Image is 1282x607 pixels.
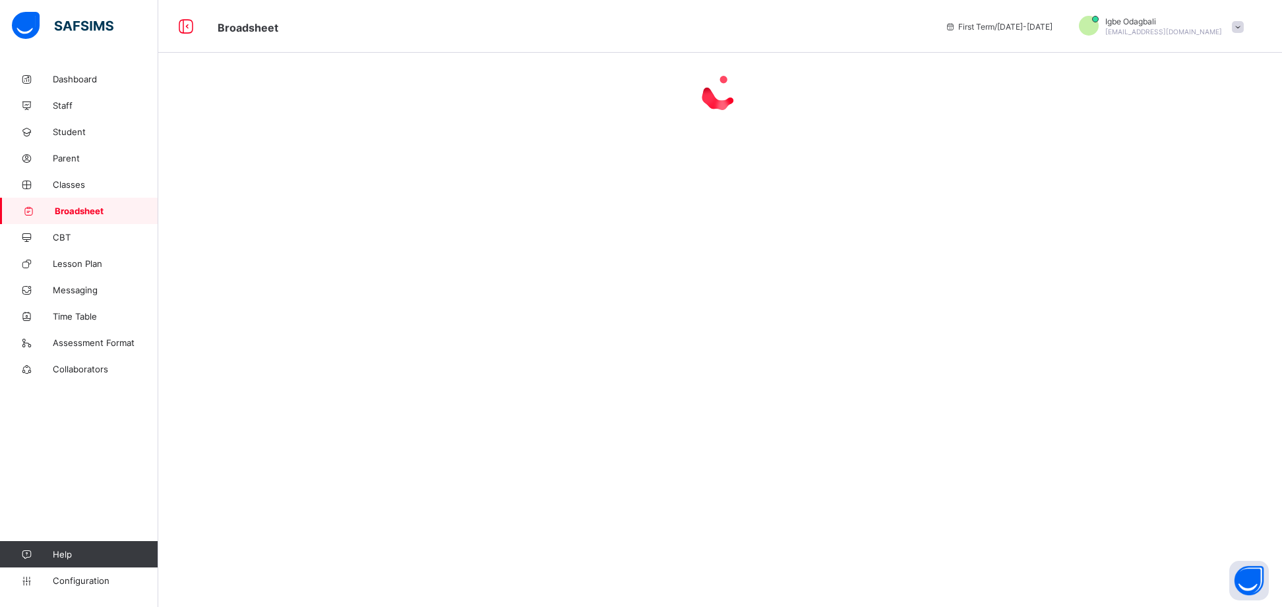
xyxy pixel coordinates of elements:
span: Broadsheet [55,206,158,216]
span: Configuration [53,575,158,586]
span: Student [53,127,158,137]
span: Staff [53,100,158,111]
span: Collaborators [53,364,158,374]
div: IgbeOdagbali [1066,16,1250,38]
span: Help [53,549,158,560]
span: Igbe Odagbali [1105,16,1222,26]
span: session/term information [945,22,1053,32]
span: Lesson Plan [53,258,158,269]
span: Broadsheet [218,21,278,34]
span: Parent [53,153,158,163]
span: Time Table [53,311,158,322]
span: CBT [53,232,158,243]
span: [EMAIL_ADDRESS][DOMAIN_NAME] [1105,28,1222,36]
span: Classes [53,179,158,190]
span: Assessment Format [53,337,158,348]
span: Messaging [53,285,158,295]
span: Dashboard [53,74,158,84]
img: safsims [12,12,113,40]
button: Open asap [1229,561,1269,600]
